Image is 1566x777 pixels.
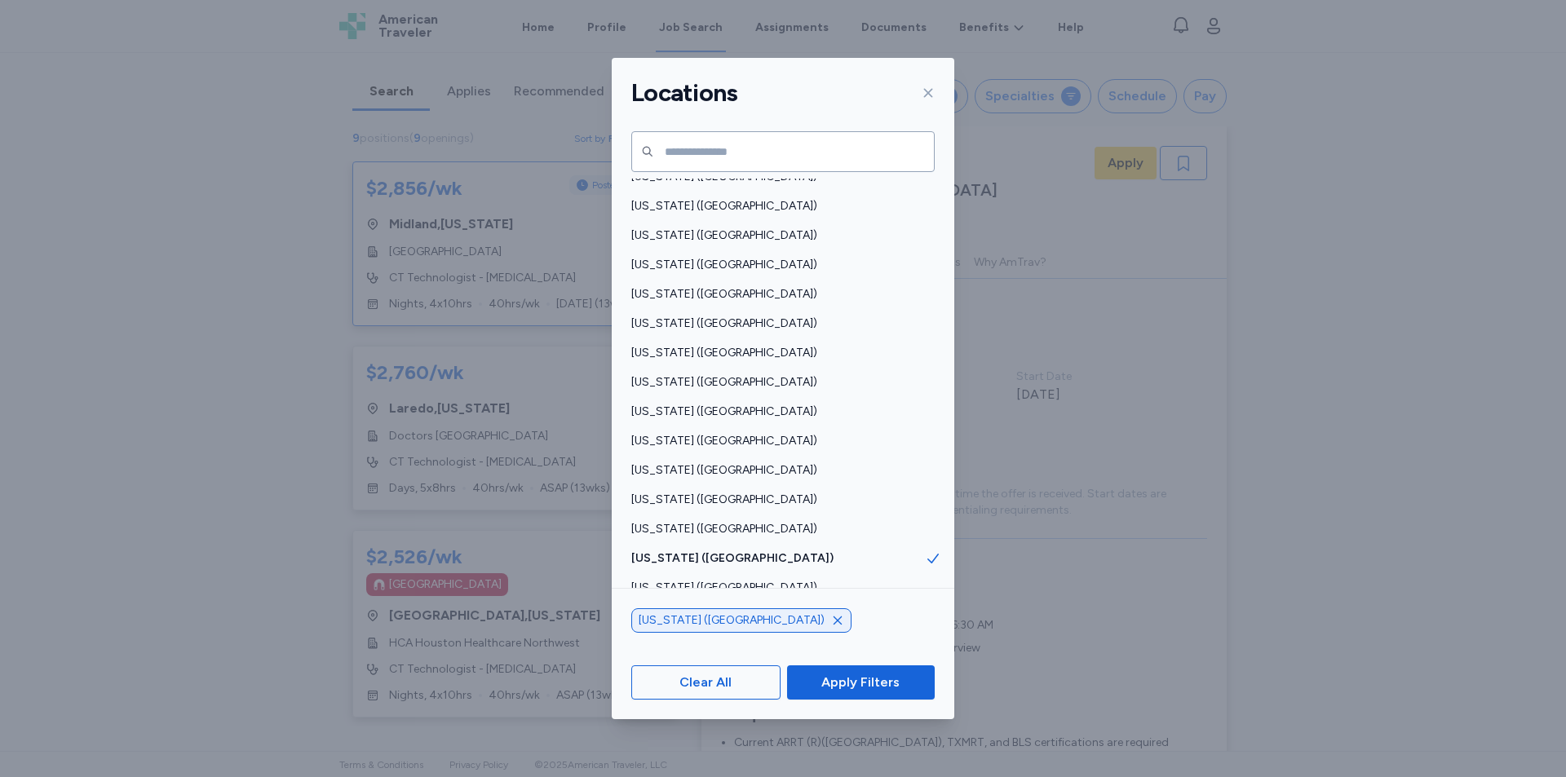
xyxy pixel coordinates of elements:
[631,550,925,567] span: [US_STATE] ([GEOGRAPHIC_DATA])
[631,198,925,214] span: [US_STATE] ([GEOGRAPHIC_DATA])
[631,433,925,449] span: [US_STATE] ([GEOGRAPHIC_DATA])
[631,286,925,302] span: [US_STATE] ([GEOGRAPHIC_DATA])
[631,227,925,244] span: [US_STATE] ([GEOGRAPHIC_DATA])
[631,345,925,361] span: [US_STATE] ([GEOGRAPHIC_DATA])
[631,257,925,273] span: [US_STATE] ([GEOGRAPHIC_DATA])
[631,374,925,391] span: [US_STATE] ([GEOGRAPHIC_DATA])
[631,77,737,108] h1: Locations
[631,404,925,420] span: [US_STATE] ([GEOGRAPHIC_DATA])
[631,521,925,537] span: [US_STATE] ([GEOGRAPHIC_DATA])
[631,462,925,479] span: [US_STATE] ([GEOGRAPHIC_DATA])
[787,665,935,700] button: Apply Filters
[679,673,732,692] span: Clear All
[631,665,781,700] button: Clear All
[639,612,825,629] span: [US_STATE] ([GEOGRAPHIC_DATA])
[631,580,925,596] span: [US_STATE] ([GEOGRAPHIC_DATA])
[631,492,925,508] span: [US_STATE] ([GEOGRAPHIC_DATA])
[821,673,900,692] span: Apply Filters
[631,316,925,332] span: [US_STATE] ([GEOGRAPHIC_DATA])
